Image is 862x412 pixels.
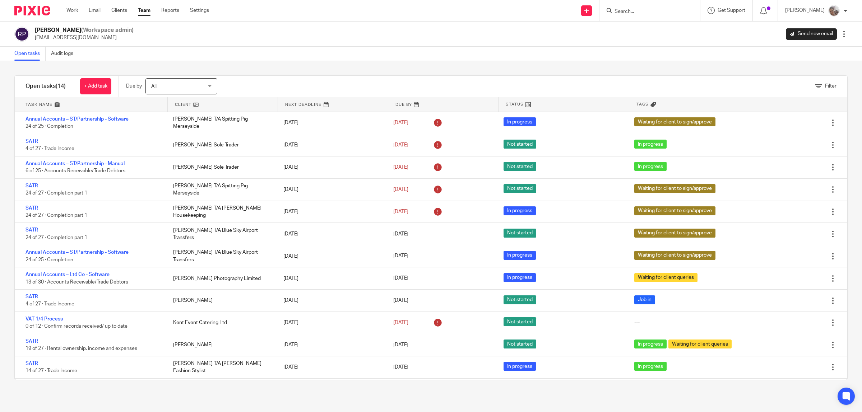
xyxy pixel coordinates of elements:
[51,47,79,61] a: Audit logs
[166,338,276,352] div: [PERSON_NAME]
[393,209,408,214] span: [DATE]
[393,342,408,347] span: [DATE]
[634,319,640,326] div: ---
[504,229,536,238] span: Not started
[26,235,87,240] span: 24 of 27 · Completion part 1
[276,360,386,374] div: [DATE]
[138,7,150,14] a: Team
[26,257,73,262] span: 24 of 25 · Completion
[166,201,276,223] div: [PERSON_NAME] T/A [PERSON_NAME] Housekeeping
[166,315,276,330] div: Kent Event Catering Ltd
[26,361,38,366] a: SATR
[634,140,667,149] span: In progress
[26,339,38,344] a: SATR
[26,213,87,218] span: 24 of 27 · Completion part 1
[276,205,386,219] div: [DATE]
[393,120,408,125] span: [DATE]
[504,140,536,149] span: Not started
[634,206,715,215] span: Waiting for client to sign/approve
[634,251,715,260] span: Waiting for client to sign/approve
[504,206,536,215] span: In progress
[634,117,715,126] span: Waiting for client to sign/approve
[26,83,66,90] h1: Open tasks
[393,254,408,259] span: [DATE]
[166,138,276,152] div: [PERSON_NAME] Sole Trader
[26,368,77,373] span: 14 of 27 · Trade Income
[26,183,38,188] a: SATR
[190,7,209,14] a: Settings
[26,191,87,196] span: 24 of 27 · Completion part 1
[393,142,408,148] span: [DATE]
[26,117,129,122] a: Annual Accounts – ST/Partnership - Software
[26,146,74,151] span: 4 of 27 · Trade Income
[66,7,78,14] a: Work
[634,162,667,171] span: In progress
[504,184,536,193] span: Not started
[166,112,276,134] div: [PERSON_NAME] T/A Spitting Pig Merseyside
[166,223,276,245] div: [PERSON_NAME] T/A Blue Sky Airport Transfers
[504,362,536,371] span: In progress
[634,273,698,282] span: Waiting for client queries
[166,379,276,401] div: [PERSON_NAME] T/A [PERSON_NAME] Fashion Stylist
[276,338,386,352] div: [DATE]
[35,34,134,41] p: [EMAIL_ADDRESS][DOMAIN_NAME]
[26,228,38,233] a: SATR
[26,346,137,351] span: 19 of 27 · Rental ownership, income and expenses
[26,294,38,299] a: SATR
[14,27,29,42] img: svg%3E
[393,298,408,303] span: [DATE]
[506,101,524,107] span: Status
[126,83,142,90] p: Due by
[26,272,110,277] a: Annual Accounts – Ltd Co - Software
[161,7,179,14] a: Reports
[26,302,74,307] span: 4 of 27 · Trade Income
[785,7,825,14] p: [PERSON_NAME]
[14,6,50,15] img: Pixie
[14,47,46,61] a: Open tasks
[634,340,667,348] span: In progress
[111,7,127,14] a: Clients
[504,340,536,348] span: Not started
[166,245,276,267] div: [PERSON_NAME] T/A Blue Sky Airport Transfers
[276,249,386,263] div: [DATE]
[89,7,101,14] a: Email
[504,317,536,326] span: Not started
[393,165,408,170] span: [DATE]
[393,365,408,370] span: [DATE]
[26,324,128,329] span: 0 of 12 · Confirm records received/ up to date
[828,5,840,17] img: me.jpg
[393,187,408,192] span: [DATE]
[634,229,715,238] span: Waiting for client to sign/approve
[634,362,667,371] span: In progress
[81,27,134,33] span: (Workspace admin)
[151,84,157,89] span: All
[276,271,386,286] div: [DATE]
[393,320,408,325] span: [DATE]
[26,280,128,285] span: 13 of 30 · Accounts Receivable/Trade Debtors
[166,356,276,378] div: [PERSON_NAME] T/A [PERSON_NAME] Fashion Stylist
[276,116,386,130] div: [DATE]
[26,139,38,144] a: SATR
[276,227,386,241] div: [DATE]
[393,276,408,281] span: [DATE]
[26,250,129,255] a: Annual Accounts – ST/Partnership - Software
[276,182,386,197] div: [DATE]
[504,273,536,282] span: In progress
[504,162,536,171] span: Not started
[26,124,73,129] span: 24 of 25 · Completion
[26,206,38,211] a: SATR
[26,168,125,173] span: 6 of 25 · Accounts Receivable/Trade Debtors
[634,184,715,193] span: Waiting for client to sign/approve
[166,179,276,201] div: [PERSON_NAME] T/A Spitting Pig Merseyside
[276,160,386,174] div: [DATE]
[718,8,745,13] span: Get Support
[166,293,276,308] div: [PERSON_NAME]
[26,317,63,322] a: VAT 1/4 Process
[504,295,536,304] span: Not started
[276,315,386,330] div: [DATE]
[504,117,536,126] span: In progress
[614,9,678,15] input: Search
[276,293,386,308] div: [DATE]
[668,340,732,348] span: Waiting for client queries
[166,271,276,286] div: [PERSON_NAME] Photography Limited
